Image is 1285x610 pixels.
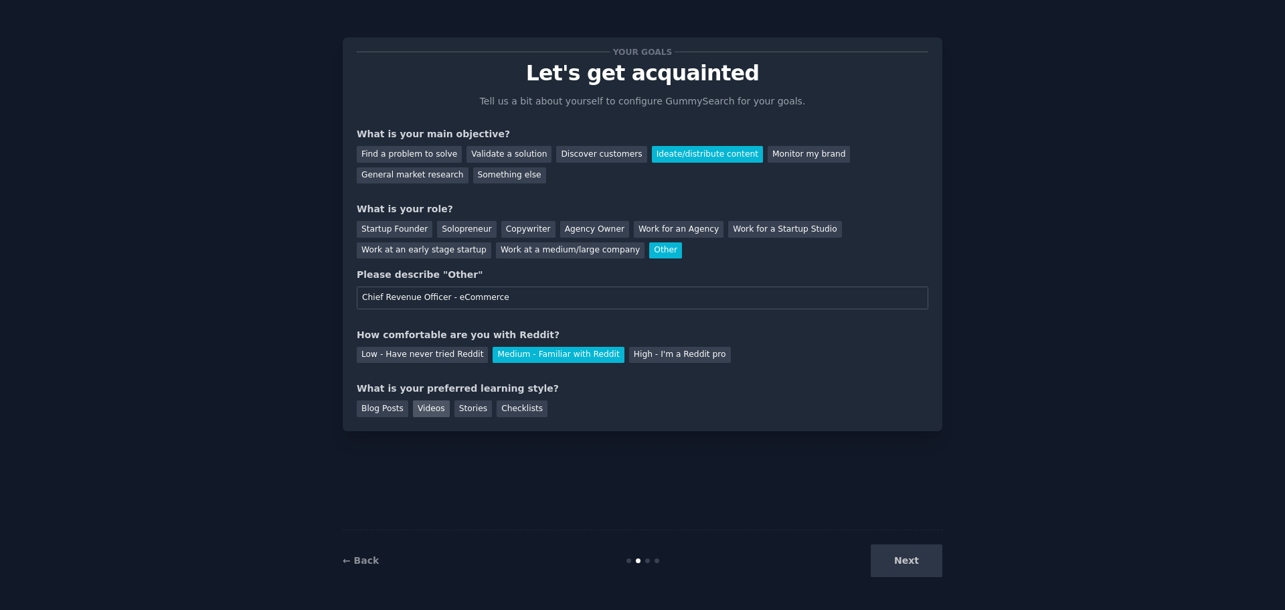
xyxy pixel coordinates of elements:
[768,146,850,163] div: Monitor my brand
[357,127,928,141] div: What is your main objective?
[343,555,379,566] a: ← Back
[357,347,488,364] div: Low - Have never tried Reddit
[413,400,450,417] div: Videos
[649,242,682,259] div: Other
[454,400,492,417] div: Stories
[357,242,491,259] div: Work at an early stage startup
[652,146,763,163] div: Ideate/distribute content
[357,202,928,216] div: What is your role?
[473,167,546,184] div: Something else
[357,221,432,238] div: Startup Founder
[496,242,645,259] div: Work at a medium/large company
[357,400,408,417] div: Blog Posts
[357,146,462,163] div: Find a problem to solve
[466,146,551,163] div: Validate a solution
[556,146,647,163] div: Discover customers
[437,221,496,238] div: Solopreneur
[610,45,675,59] span: Your goals
[493,347,624,364] div: Medium - Familiar with Reddit
[357,268,928,282] div: Please describe "Other"
[501,221,555,238] div: Copywriter
[357,328,928,342] div: How comfortable are you with Reddit?
[357,382,928,396] div: What is your preferred learning style?
[474,94,811,108] p: Tell us a bit about yourself to configure GummySearch for your goals.
[728,221,841,238] div: Work for a Startup Studio
[357,62,928,85] p: Let's get acquainted
[357,287,928,309] input: Your role
[497,400,547,417] div: Checklists
[634,221,723,238] div: Work for an Agency
[560,221,629,238] div: Agency Owner
[629,347,731,364] div: High - I'm a Reddit pro
[357,167,468,184] div: General market research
